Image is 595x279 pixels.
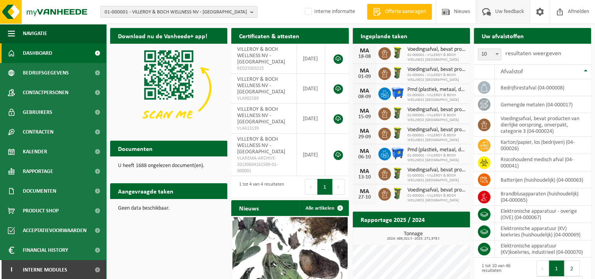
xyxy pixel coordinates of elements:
[391,126,404,140] img: WB-0060-HPE-GN-50
[407,173,466,183] span: 01-000001 - VILLEROY & BOCH WELLNESS [GEOGRAPHIC_DATA]
[357,175,372,180] div: 13-10
[357,48,372,54] div: MA
[357,134,372,140] div: 29-09
[305,179,317,195] button: Previous
[391,66,404,80] img: WB-0060-HPE-GN-50
[23,240,68,260] span: Financial History
[357,114,372,120] div: 15-09
[237,46,285,65] span: VILLEROY & BOCH WELLNESS NV - [GEOGRAPHIC_DATA]
[495,206,591,223] td: elektronische apparatuur - overige (OVE) (04-000067)
[23,63,69,83] span: Bedrijfsgegevens
[110,28,215,43] h2: Download nu de Vanheede+ app!
[501,69,523,75] span: Afvalstof
[495,240,591,258] td: elektronische apparatuur (KV)koelvries, industrieel (04-000070)
[353,212,433,227] h2: Rapportage 2025 / 2024
[357,128,372,134] div: MA
[237,65,291,72] span: RED25003225
[23,24,47,43] span: Navigatie
[407,87,466,93] span: Pmd (plastiek, metaal, drankkartons) (bedrijven)
[231,28,307,43] h2: Certificaten & attesten
[495,79,591,96] td: bedrijfsrestafval (04-000008)
[237,155,291,174] span: VLAREMA-ARCHIVE-20130604161509-01-000001
[118,206,219,211] p: Geen data beschikbaar.
[357,188,372,195] div: MA
[23,43,52,63] span: Dashboard
[564,260,580,276] button: 2
[357,94,372,100] div: 08-09
[297,104,325,134] td: [DATE]
[237,125,291,132] span: VLA613139
[297,74,325,104] td: [DATE]
[110,141,160,156] h2: Documenten
[407,187,466,193] span: Voedingsafval, bevat producten van dierlijke oorsprong, onverpakt, categorie 3
[407,147,466,153] span: Pmd (plastiek, metaal, drankkartons) (bedrijven)
[357,168,372,175] div: MA
[407,53,466,62] span: 01-000001 - VILLEROY & BOCH WELLNESS [GEOGRAPHIC_DATA]
[23,142,47,162] span: Kalender
[317,179,333,195] button: 1
[536,260,549,276] button: Previous
[495,113,591,137] td: voedingsafval, bevat producten van dierlijke oorsprong, onverpakt, categorie 3 (04-000024)
[407,46,466,53] span: Voedingsafval, bevat producten van dierlijke oorsprong, onverpakt, categorie 3
[333,179,345,195] button: Next
[353,28,415,43] h2: Ingeplande taken
[23,102,52,122] span: Gebruikers
[23,83,68,102] span: Contactpersonen
[237,95,291,102] span: VLA902589
[299,200,348,216] a: Alle artikelen
[495,188,591,206] td: brandblusapparaten (huishoudelijk) (04-000065)
[391,46,404,60] img: WB-0060-HPE-GN-50
[357,54,372,60] div: 18-08
[23,162,53,181] span: Rapportage
[391,147,404,160] img: WB-1100-HPE-BE-01
[357,88,372,94] div: MA
[357,154,372,160] div: 06-10
[303,6,355,18] label: Interne informatie
[297,44,325,74] td: [DATE]
[23,221,87,240] span: Acceptatievoorwaarden
[110,183,181,199] h2: Aangevraagde taken
[549,260,564,276] button: 1
[23,122,53,142] span: Contracten
[231,200,267,216] h2: Nieuws
[297,134,325,176] td: [DATE]
[367,4,432,20] a: Offerte aanvragen
[407,127,466,133] span: Voedingsafval, bevat producten van dierlijke oorsprong, onverpakt, categorie 3
[495,96,591,113] td: gemengde metalen (04-000017)
[407,193,466,203] span: 01-000001 - VILLEROY & BOCH WELLNESS [GEOGRAPHIC_DATA]
[407,133,466,143] span: 01-000001 - VILLEROY & BOCH WELLNESS [GEOGRAPHIC_DATA]
[357,237,470,241] span: 2024: 486,021 t - 2025: 271,978 t
[237,136,285,155] span: VILLEROY & BOCH WELLNESS NV - [GEOGRAPHIC_DATA]
[105,6,247,18] span: 01-000001 - VILLEROY & BOCH WELLNESS NV - [GEOGRAPHIC_DATA]
[391,167,404,180] img: WB-0060-HPE-GN-50
[23,201,59,221] span: Product Shop
[110,44,227,132] img: Download de VHEPlus App
[495,137,591,154] td: karton/papier, los (bedrijven) (04-000026)
[23,181,56,201] span: Documenten
[407,113,466,123] span: 01-000001 - VILLEROY & BOCH WELLNESS [GEOGRAPHIC_DATA]
[357,68,372,74] div: MA
[495,171,591,188] td: batterijen (huishoudelijk) (04-000063)
[237,76,285,95] span: VILLEROY & BOCH WELLNESS NV - [GEOGRAPHIC_DATA]
[383,8,428,16] span: Offerte aanvragen
[495,223,591,240] td: elektronische apparatuur (KV) koelvries (huishoudelijk) (04-000069)
[100,6,258,18] button: 01-000001 - VILLEROY & BOCH WELLNESS NV - [GEOGRAPHIC_DATA]
[357,231,470,241] h3: Tonnage
[478,48,501,60] span: 10
[474,28,532,43] h2: Uw afvalstoffen
[407,153,466,163] span: 01-000001 - VILLEROY & BOCH WELLNESS [GEOGRAPHIC_DATA]
[495,154,591,171] td: risicohoudend medisch afval (04-000041)
[237,106,285,125] span: VILLEROY & BOCH WELLNESS NV - [GEOGRAPHIC_DATA]
[357,74,372,80] div: 01-09
[235,178,284,195] div: 1 tot 4 van 4 resultaten
[391,86,404,100] img: WB-1100-HPE-BE-01
[357,108,372,114] div: MA
[407,67,466,73] span: Voedingsafval, bevat producten van dierlijke oorsprong, onverpakt, categorie 3
[391,106,404,120] img: WB-0060-HPE-GN-50
[407,167,466,173] span: Voedingsafval, bevat producten van dierlijke oorsprong, onverpakt, categorie 3
[478,49,501,60] span: 10
[118,163,219,169] p: U heeft 1688 ongelezen document(en).
[357,148,372,154] div: MA
[391,187,404,200] img: WB-0060-HPE-GN-50
[407,93,466,102] span: 01-000001 - VILLEROY & BOCH WELLNESS [GEOGRAPHIC_DATA]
